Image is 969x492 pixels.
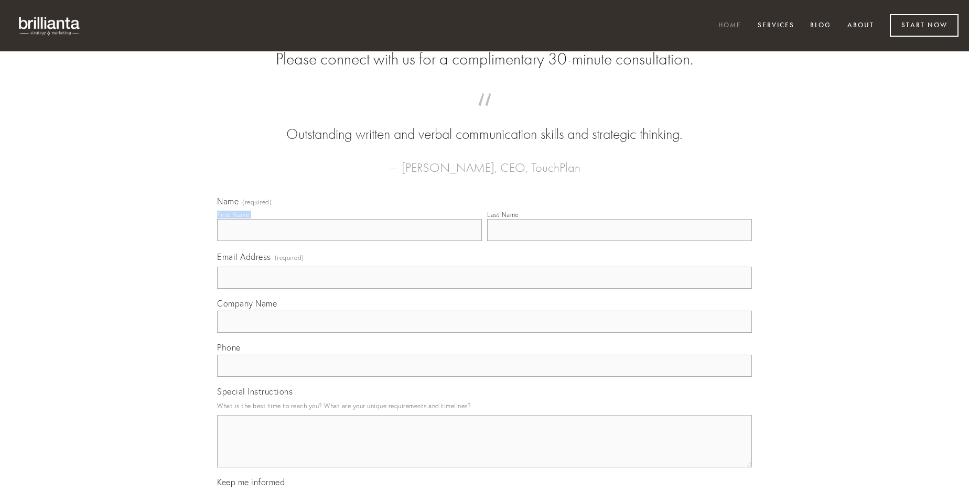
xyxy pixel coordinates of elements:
[234,104,735,145] blockquote: Outstanding written and verbal communication skills and strategic thinking.
[234,104,735,124] span: “
[217,342,241,353] span: Phone
[803,17,838,35] a: Blog
[890,14,959,37] a: Start Now
[217,298,277,309] span: Company Name
[234,145,735,178] figcaption: — [PERSON_NAME], CEO, TouchPlan
[712,17,748,35] a: Home
[217,386,293,397] span: Special Instructions
[217,477,285,487] span: Keep me informed
[751,17,801,35] a: Services
[217,49,752,69] h2: Please connect with us for a complimentary 30-minute consultation.
[217,399,752,413] p: What is the best time to reach you? What are your unique requirements and timelines?
[217,252,271,262] span: Email Address
[10,10,89,41] img: brillianta - research, strategy, marketing
[217,196,239,206] span: Name
[242,199,272,205] span: (required)
[275,250,304,265] span: (required)
[841,17,881,35] a: About
[217,211,249,218] div: First Name
[487,211,519,218] div: Last Name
